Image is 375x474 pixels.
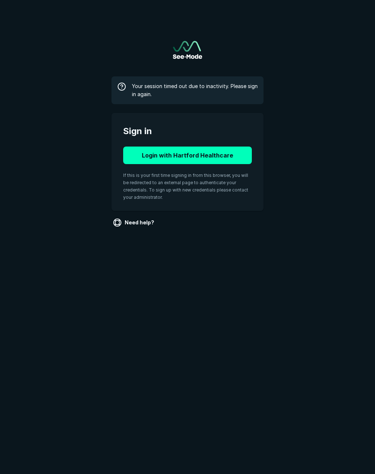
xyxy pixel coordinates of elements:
a: Go to sign in [173,41,202,59]
span: Sign in [123,125,252,138]
a: Need help? [111,217,157,228]
span: Your session timed out due to inactivity. Please sign in again. [132,82,258,98]
img: See-Mode Logo [173,41,202,59]
button: Login with Hartford Healthcare [123,147,252,164]
span: If this is your first time signing in from this browser, you will be redirected to an external pa... [123,172,248,200]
